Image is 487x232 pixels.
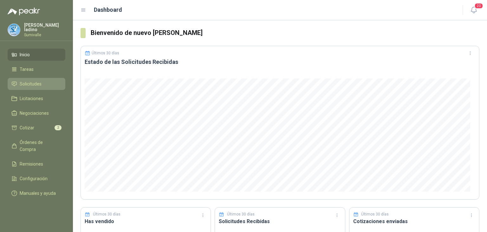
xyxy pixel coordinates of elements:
[219,217,341,225] h3: Solicitudes Recibidas
[227,211,255,217] p: Últimos 30 días
[20,160,43,167] span: Remisiones
[361,211,389,217] p: Últimos 30 días
[8,49,65,61] a: Inicio
[8,92,65,105] a: Licitaciones
[94,5,122,14] h1: Dashboard
[92,51,119,55] p: Últimos 30 días
[468,4,479,16] button: 20
[8,187,65,199] a: Manuales y ayuda
[93,211,120,217] p: Últimos 30 días
[8,122,65,134] a: Cotizar2
[20,139,59,153] span: Órdenes de Compra
[8,158,65,170] a: Remisiones
[8,107,65,119] a: Negociaciones
[85,217,207,225] h3: Has vendido
[474,3,483,9] span: 20
[20,175,48,182] span: Configuración
[8,8,40,15] img: Logo peakr
[8,63,65,75] a: Tareas
[8,173,65,185] a: Configuración
[20,110,49,117] span: Negociaciones
[20,80,42,87] span: Solicitudes
[8,136,65,155] a: Órdenes de Compra
[8,24,20,36] img: Company Logo
[353,217,475,225] h3: Cotizaciones enviadas
[24,23,65,32] p: [PERSON_NAME] ladino
[20,124,34,131] span: Cotizar
[91,28,479,38] h3: Bienvenido de nuevo [PERSON_NAME]
[20,51,30,58] span: Inicio
[20,95,43,102] span: Licitaciones
[20,190,56,197] span: Manuales y ayuda
[8,78,65,90] a: Solicitudes
[20,66,34,73] span: Tareas
[55,125,62,130] span: 2
[24,33,65,37] p: Sumivalle
[85,58,475,66] h3: Estado de las Solicitudes Recibidas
